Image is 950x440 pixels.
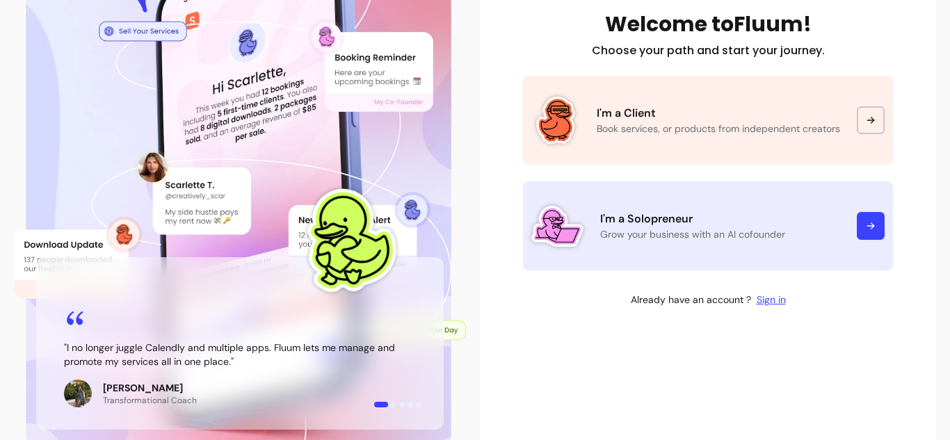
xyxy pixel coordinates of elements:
[64,341,416,368] blockquote: " I no longer juggle Calendly and multiple apps. Fluum lets me manage and promote my services all...
[631,293,751,307] p: Already have an account ?
[288,178,412,302] img: Fluum Duck sticker
[531,200,583,252] img: Fluum Duck sticker
[523,181,893,270] a: Fluum Duck stickerI'm a SolopreneurGrow your business with an AI cofounder
[600,211,840,227] p: I'm a Solopreneur
[605,12,812,37] h1: Welcome to Fluum!
[103,395,197,406] p: Transformational Coach
[64,380,92,407] img: Review avatar
[523,76,893,165] a: Fluum Duck stickerI'm a ClientBook services, or products from independent creators
[103,381,197,395] p: [PERSON_NAME]
[757,293,786,307] a: Sign in
[597,105,840,122] p: I'm a Client
[600,227,840,241] p: Grow your business with an AI cofounder
[597,122,840,136] p: Book services, or products from independent creators
[592,42,825,59] h2: Choose your path and start your journey.
[531,96,580,145] img: Fluum Duck sticker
